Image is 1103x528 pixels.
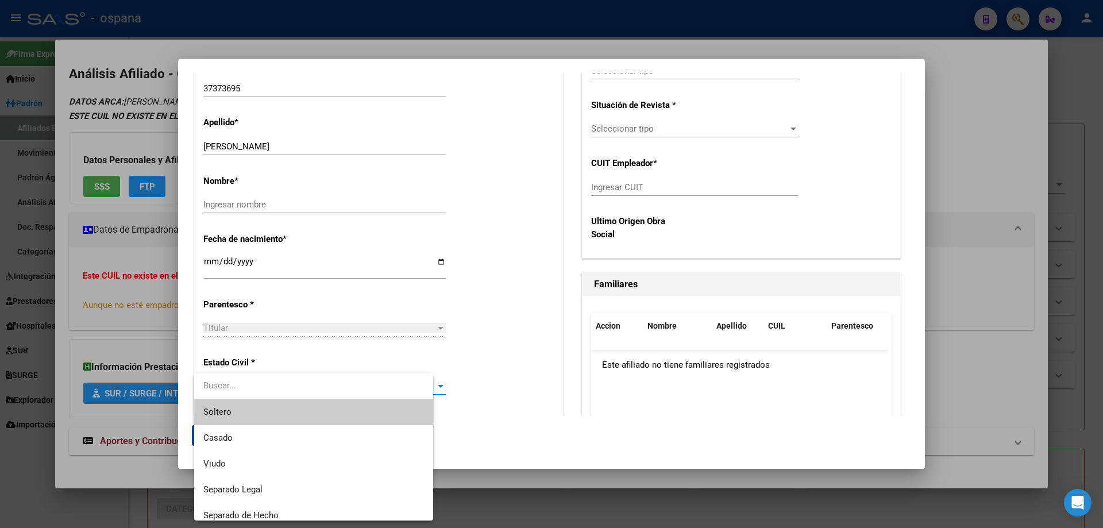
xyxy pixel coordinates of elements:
[203,407,232,417] span: Soltero
[203,510,279,521] span: Separado de Hecho
[203,458,226,469] span: Viudo
[203,484,263,495] span: Separado Legal
[203,433,233,443] span: Casado
[194,373,433,399] input: dropdown search
[1064,489,1092,517] div: Open Intercom Messenger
